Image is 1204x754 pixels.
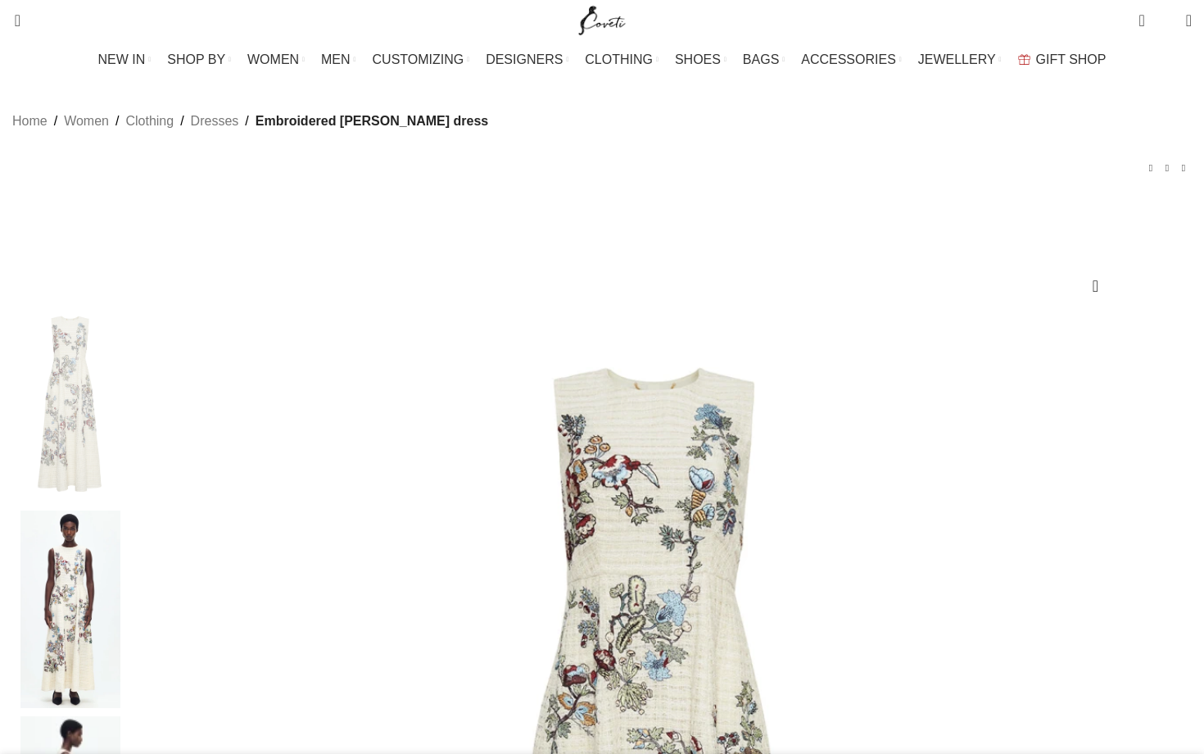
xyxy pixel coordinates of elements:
a: Home [12,111,48,132]
a: WOMEN [247,43,305,76]
a: ACCESSORIES [801,43,902,76]
span: CLOTHING [585,52,653,67]
span: 0 [1161,16,1173,29]
a: CLOTHING [585,43,659,76]
a: DESIGNERS [486,43,568,76]
a: JEWELLERY [918,43,1002,76]
a: Previous product [1143,160,1159,176]
span: SHOP BY [167,52,225,67]
a: Women [64,111,109,132]
span: WOMEN [247,52,299,67]
span: BAGS [743,52,779,67]
a: Clothing [125,111,174,132]
a: Dresses [191,111,239,132]
img: GiftBag [1018,54,1030,65]
span: CUSTOMIZING [373,52,464,67]
span: NEW IN [98,52,146,67]
a: NEW IN [98,43,152,76]
a: CUSTOMIZING [373,43,470,76]
a: SHOES [675,43,726,76]
div: My Wishlist [1157,4,1174,37]
nav: Breadcrumb [12,111,488,132]
span: JEWELLERY [918,52,996,67]
a: 0 [1130,4,1152,37]
a: Search [4,4,20,37]
a: Site logo [575,12,630,26]
span: MEN [321,52,351,67]
span: DESIGNERS [486,52,563,67]
span: GIFT SHOP [1036,52,1107,67]
span: 0 [1140,8,1152,20]
a: GIFT SHOP [1018,43,1107,76]
a: BAGS [743,43,785,76]
img: Adam Lippes dresses [20,511,120,709]
div: Main navigation [4,43,1200,76]
span: SHOES [675,52,721,67]
a: MEN [321,43,355,76]
img: Adam Lippes dress [20,304,120,502]
span: Embroidered [PERSON_NAME] dress [256,111,489,132]
span: ACCESSORIES [801,52,896,67]
a: SHOP BY [167,43,231,76]
a: Next product [1175,160,1192,176]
